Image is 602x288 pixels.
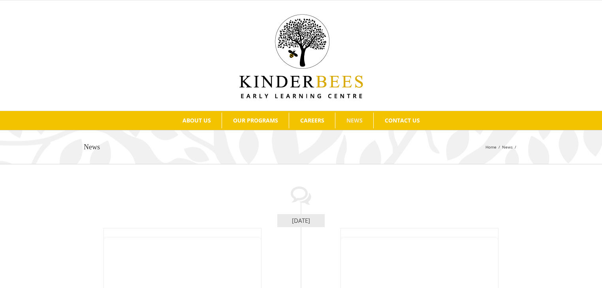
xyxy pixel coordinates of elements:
[502,144,513,150] span: News
[346,118,363,123] span: NEWS
[233,118,278,123] span: OUR PROGRAMS
[385,118,420,123] span: CONTACT US
[222,113,289,128] a: OUR PROGRAMS
[335,113,373,128] a: NEWS
[300,118,324,123] span: CAREERS
[12,111,590,130] nav: Main Menu
[485,144,497,150] a: Home
[182,118,211,123] span: ABOUT US
[277,214,325,227] h3: [DATE]
[171,113,222,128] a: ABOUT US
[289,113,335,128] a: CAREERS
[84,143,100,151] h1: News
[374,113,431,128] a: CONTACT US
[485,144,518,150] nav: Breadcrumb
[239,14,363,98] img: Kinder Bees Logo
